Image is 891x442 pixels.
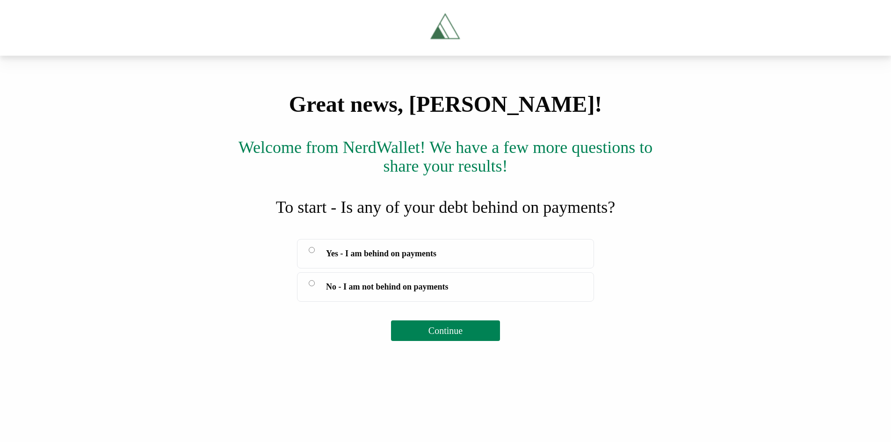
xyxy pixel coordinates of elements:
span: No - I am not behind on payments [326,280,449,293]
input: No - I am not behind on payments [309,280,315,286]
span: Yes - I am behind on payments [326,247,436,260]
div: Welcome from NerdWallet! We have a few more questions to share your results! [223,138,668,175]
span: Continue [428,326,463,336]
input: Yes - I am behind on payments [309,247,315,253]
button: Continue [391,320,500,341]
a: Tryascend.com [383,7,508,48]
img: Tryascend.com [425,7,466,48]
